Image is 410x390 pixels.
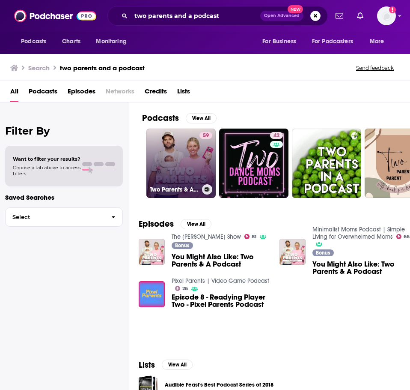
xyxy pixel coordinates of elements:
[90,33,137,50] button: open menu
[364,33,395,50] button: open menu
[203,132,209,140] span: 59
[172,294,269,308] a: Episode 8 - Readying Player Two - Pixel Parents Podcast
[139,219,174,229] h2: Episodes
[13,156,80,162] span: Want to filter your results?
[181,219,211,229] button: View All
[146,129,216,198] a: 59Two Parents & A Podcast
[182,287,188,291] span: 26
[139,239,165,265] img: You Might Also Like: Two Parents & A Podcast
[14,8,96,24] img: Podchaser - Follow, Share and Rate Podcasts
[389,6,396,13] svg: Add a profile image
[312,36,353,48] span: For Podcasters
[316,250,330,255] span: Bonus
[172,233,241,240] a: The Sarah Fraser Show
[5,207,123,227] button: Select
[273,132,279,140] span: 42
[56,33,86,50] a: Charts
[270,132,283,139] a: 42
[21,36,46,48] span: Podcasts
[312,261,410,275] a: You Might Also Like: Two Parents & A Podcast
[172,277,269,285] a: Pixel Parents | Video Game Podcast
[6,214,104,220] span: Select
[199,132,212,139] a: 59
[377,6,396,25] button: Show profile menu
[162,360,193,370] button: View All
[139,219,211,229] a: EpisodesView All
[13,165,80,177] span: Choose a tab above to access filters.
[107,6,328,26] div: Search podcasts, credits, & more...
[139,281,165,307] img: Episode 8 - Readying Player Two - Pixel Parents Podcast
[256,33,307,50] button: open menu
[396,234,410,239] a: 66
[404,235,410,239] span: 66
[354,9,367,23] a: Show notifications dropdown
[175,243,189,248] span: Bonus
[306,33,365,50] button: open menu
[106,84,134,102] span: Networks
[139,360,155,370] h2: Lists
[252,235,256,239] span: 81
[142,113,179,123] h2: Podcasts
[288,5,303,13] span: New
[29,84,57,102] a: Podcasts
[5,193,123,201] p: Saved Searches
[10,84,18,102] a: All
[142,113,217,123] a: PodcastsView All
[370,36,384,48] span: More
[312,226,405,240] a: Minimalist Moms Podcast | Simple Living for Overwhelmed Moms
[377,6,396,25] span: Logged in as GregKubie
[279,239,306,265] img: You Might Also Like: Two Parents & A Podcast
[332,9,347,23] a: Show notifications dropdown
[165,380,273,390] a: Audible Feast's Best Podcast Series of 2018
[68,84,95,102] a: Episodes
[186,113,217,123] button: View All
[260,11,303,21] button: Open AdvancedNew
[354,64,396,72] button: Send feedback
[5,125,123,137] h2: Filter By
[244,234,257,239] a: 81
[264,14,300,18] span: Open Advanced
[139,360,193,370] a: ListsView All
[28,64,50,72] h3: Search
[145,84,167,102] a: Credits
[175,286,188,291] a: 26
[177,84,190,102] a: Lists
[62,36,80,48] span: Charts
[131,9,260,23] input: Search podcasts, credits, & more...
[377,6,396,25] img: User Profile
[219,129,288,198] a: 42
[262,36,296,48] span: For Business
[150,186,199,193] h3: Two Parents & A Podcast
[96,36,126,48] span: Monitoring
[60,64,145,72] h3: two parents and a podcast
[172,253,269,268] a: You Might Also Like: Two Parents & A Podcast
[15,33,57,50] button: open menu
